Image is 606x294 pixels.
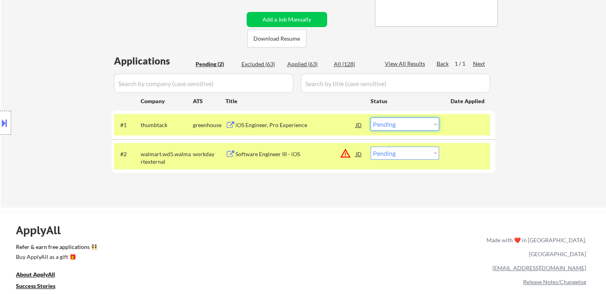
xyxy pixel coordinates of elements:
[247,29,306,47] button: Download Resume
[241,60,281,68] div: Excluded (63)
[301,74,490,93] input: Search by title (case sensitive)
[371,94,439,108] div: Status
[196,60,235,68] div: Pending (2)
[114,56,193,66] div: Applications
[340,148,351,159] button: warning_amber
[16,223,70,237] div: ApplyAll
[16,254,96,260] div: Buy ApplyAll as a gift 🎁
[523,278,586,285] a: Release Notes/Changelog
[193,121,226,129] div: greenhouse
[287,60,327,68] div: Applied (63)
[141,121,193,129] div: thumbtack
[141,150,193,166] div: walmart.wd5.walmartexternal
[235,121,356,129] div: iOS Engineer, Pro Experience
[451,97,486,105] div: Date Applied
[16,271,55,278] u: About ApplyAll
[483,233,586,261] div: Made with ❤️ in [GEOGRAPHIC_DATA], [GEOGRAPHIC_DATA]
[455,60,473,68] div: 1 / 1
[492,265,586,271] a: [EMAIL_ADDRESS][DOMAIN_NAME]
[355,147,363,161] div: JD
[334,60,374,68] div: All (128)
[193,97,226,105] div: ATS
[16,244,320,253] a: Refer & earn free applications 👯‍♀️
[355,118,363,132] div: JD
[226,97,363,105] div: Title
[16,253,96,263] a: Buy ApplyAll as a gift 🎁
[437,60,449,68] div: Back
[16,282,66,292] a: Success Stories
[385,60,428,68] div: View All Results
[16,270,66,280] a: About ApplyAll
[473,60,486,68] div: Next
[114,74,293,93] input: Search by company (case sensitive)
[16,282,55,289] u: Success Stories
[235,150,356,158] div: Software Engineer III - iOS
[193,150,226,158] div: workday
[141,97,193,105] div: Company
[247,12,327,27] button: Add a Job Manually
